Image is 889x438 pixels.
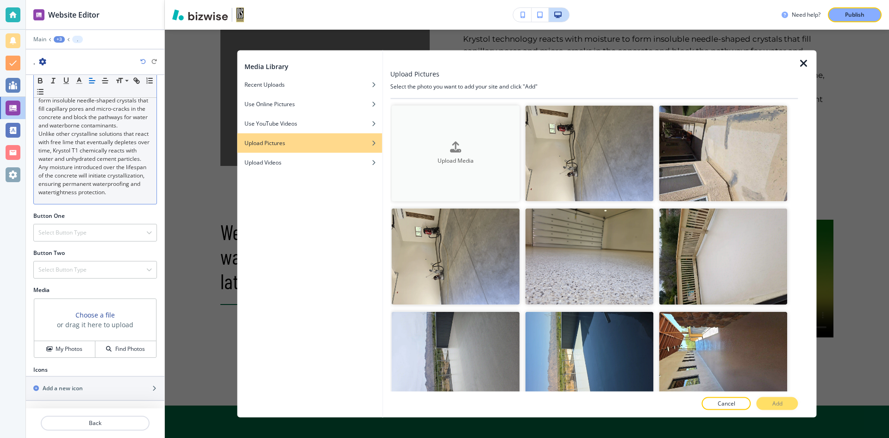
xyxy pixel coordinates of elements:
[33,298,157,358] div: Choose a fileor drag it here to uploadMy PhotosFind Photos
[33,36,46,43] button: Main
[33,9,44,20] img: editor icon
[237,94,382,114] button: Use Online Pictures
[244,139,285,147] h4: Upload Pictures
[56,345,82,353] h4: My Photos
[72,36,83,43] button: .
[390,82,798,90] h4: Select the photo you want to add your site and click "Add"
[95,341,156,357] button: Find Photos
[77,36,78,43] p: .
[38,88,152,130] p: Krystol technology reacts with moisture to form insoluble needle-shaped crystals that fill capill...
[390,69,439,78] h3: Upload Pictures
[38,229,87,237] h4: Select Button Type
[57,320,133,330] h3: or drag it here to upload
[172,9,228,20] img: Bizwise Logo
[54,36,65,43] button: +3
[33,366,48,374] h2: Icons
[792,11,820,19] h3: Need help?
[391,157,520,165] h4: Upload Media
[42,419,149,427] p: Back
[33,212,65,220] h2: Button One
[34,341,95,357] button: My Photos
[718,400,735,408] p: Cancel
[391,105,520,202] button: Upload Media
[38,130,152,197] p: Unlike other crystalline solutions that react with free lime that eventually depletes over time, ...
[244,119,297,127] h4: Use YouTube Videos
[237,133,382,152] button: Upload Pictures
[33,57,35,67] h2: .
[26,377,164,400] button: Add a new icon
[237,152,382,172] button: Upload Videos
[75,310,115,320] button: Choose a file
[244,61,288,71] h2: Media Library
[48,9,100,20] h2: Website Editor
[244,158,282,166] h4: Upload Videos
[237,114,382,133] button: Use YouTube Videos
[33,249,65,257] h2: Button Two
[244,100,295,108] h4: Use Online Pictures
[236,7,244,22] img: Your Logo
[828,7,882,22] button: Publish
[33,286,157,294] h2: Media
[43,384,83,393] h2: Add a new icon
[702,397,751,410] button: Cancel
[845,11,864,19] p: Publish
[244,80,285,89] h4: Recent Uploads
[115,345,145,353] h4: Find Photos
[41,416,150,431] button: Back
[237,75,382,94] button: Recent Uploads
[38,266,87,274] h4: Select Button Type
